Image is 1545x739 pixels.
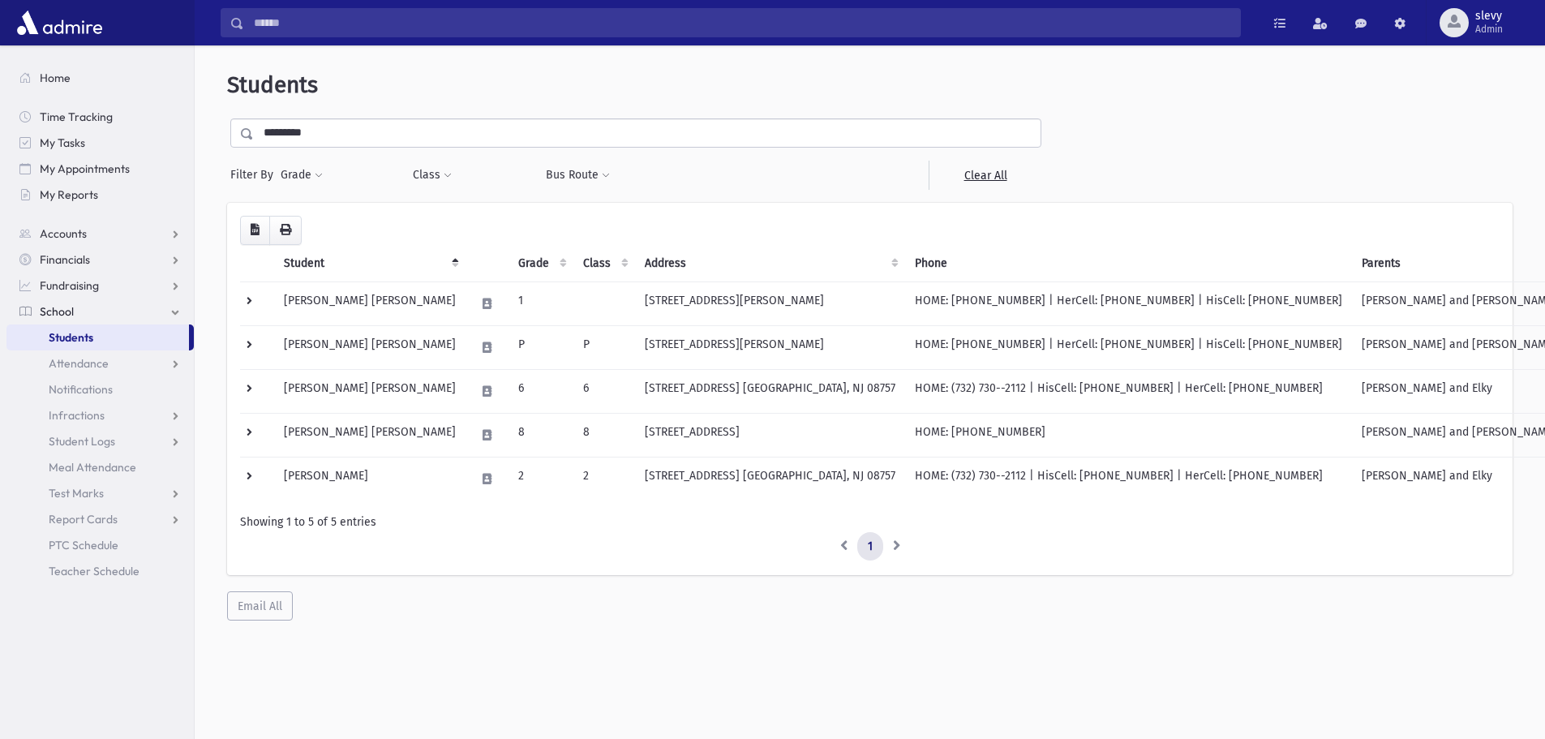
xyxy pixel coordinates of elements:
span: Teacher Schedule [49,564,139,578]
td: HOME: [PHONE_NUMBER] | HerCell: [PHONE_NUMBER] | HisCell: [PHONE_NUMBER] [905,281,1352,325]
span: Financials [40,252,90,267]
td: P [509,325,573,369]
button: Print [269,216,302,245]
a: Time Tracking [6,104,194,130]
span: Students [227,71,318,98]
span: slevy [1475,10,1503,23]
a: My Reports [6,182,194,208]
span: Student Logs [49,434,115,449]
span: Students [49,330,93,345]
a: 1 [857,532,883,561]
span: PTC Schedule [49,538,118,552]
a: Accounts [6,221,194,247]
td: [PERSON_NAME] [PERSON_NAME] [274,413,466,457]
td: 6 [509,369,573,413]
a: Students [6,324,189,350]
a: Teacher Schedule [6,558,194,584]
span: Home [40,71,71,85]
img: AdmirePro [13,6,106,39]
td: 1 [509,281,573,325]
a: Fundraising [6,273,194,299]
button: CSV [240,216,270,245]
th: Class: activate to sort column ascending [573,245,635,282]
td: 8 [509,413,573,457]
a: School [6,299,194,324]
td: HOME: [PHONE_NUMBER] [905,413,1352,457]
td: 6 [573,369,635,413]
span: Filter By [230,166,280,183]
a: My Tasks [6,130,194,156]
td: [STREET_ADDRESS] [GEOGRAPHIC_DATA], NJ 08757 [635,369,905,413]
button: Grade [280,161,324,190]
td: [STREET_ADDRESS] [GEOGRAPHIC_DATA], NJ 08757 [635,457,905,501]
td: [STREET_ADDRESS][PERSON_NAME] [635,281,905,325]
span: My Tasks [40,135,85,150]
button: Bus Route [545,161,611,190]
a: Attendance [6,350,194,376]
td: HOME: (732) 730--2112 | HisCell: [PHONE_NUMBER] | HerCell: [PHONE_NUMBER] [905,457,1352,501]
span: Fundraising [40,278,99,293]
span: Infractions [49,408,105,423]
span: Notifications [49,382,113,397]
span: My Appointments [40,161,130,176]
span: School [40,304,74,319]
th: Address: activate to sort column ascending [635,245,905,282]
td: [STREET_ADDRESS] [635,413,905,457]
a: Student Logs [6,428,194,454]
td: HOME: [PHONE_NUMBER] | HerCell: [PHONE_NUMBER] | HisCell: [PHONE_NUMBER] [905,325,1352,369]
span: Admin [1475,23,1503,36]
a: Notifications [6,376,194,402]
a: Report Cards [6,506,194,532]
span: Meal Attendance [49,460,136,475]
th: Grade: activate to sort column ascending [509,245,573,282]
div: Showing 1 to 5 of 5 entries [240,513,1500,531]
button: Class [412,161,453,190]
a: Meal Attendance [6,454,194,480]
td: P [573,325,635,369]
a: Test Marks [6,480,194,506]
a: My Appointments [6,156,194,182]
button: Email All [227,591,293,621]
a: Financials [6,247,194,273]
td: [PERSON_NAME] [PERSON_NAME] [274,325,466,369]
a: Home [6,65,194,91]
td: 2 [509,457,573,501]
td: [PERSON_NAME] [274,457,466,501]
span: Accounts [40,226,87,241]
a: PTC Schedule [6,532,194,558]
input: Search [244,8,1240,37]
a: Clear All [929,161,1041,190]
span: Report Cards [49,512,118,526]
a: Infractions [6,402,194,428]
span: Time Tracking [40,110,113,124]
td: [PERSON_NAME] [PERSON_NAME] [274,281,466,325]
span: Test Marks [49,486,104,501]
td: 8 [573,413,635,457]
span: My Reports [40,187,98,202]
th: Student: activate to sort column descending [274,245,466,282]
td: [PERSON_NAME] [PERSON_NAME] [274,369,466,413]
td: HOME: (732) 730--2112 | HisCell: [PHONE_NUMBER] | HerCell: [PHONE_NUMBER] [905,369,1352,413]
span: Attendance [49,356,109,371]
td: [STREET_ADDRESS][PERSON_NAME] [635,325,905,369]
td: 2 [573,457,635,501]
th: Phone [905,245,1352,282]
